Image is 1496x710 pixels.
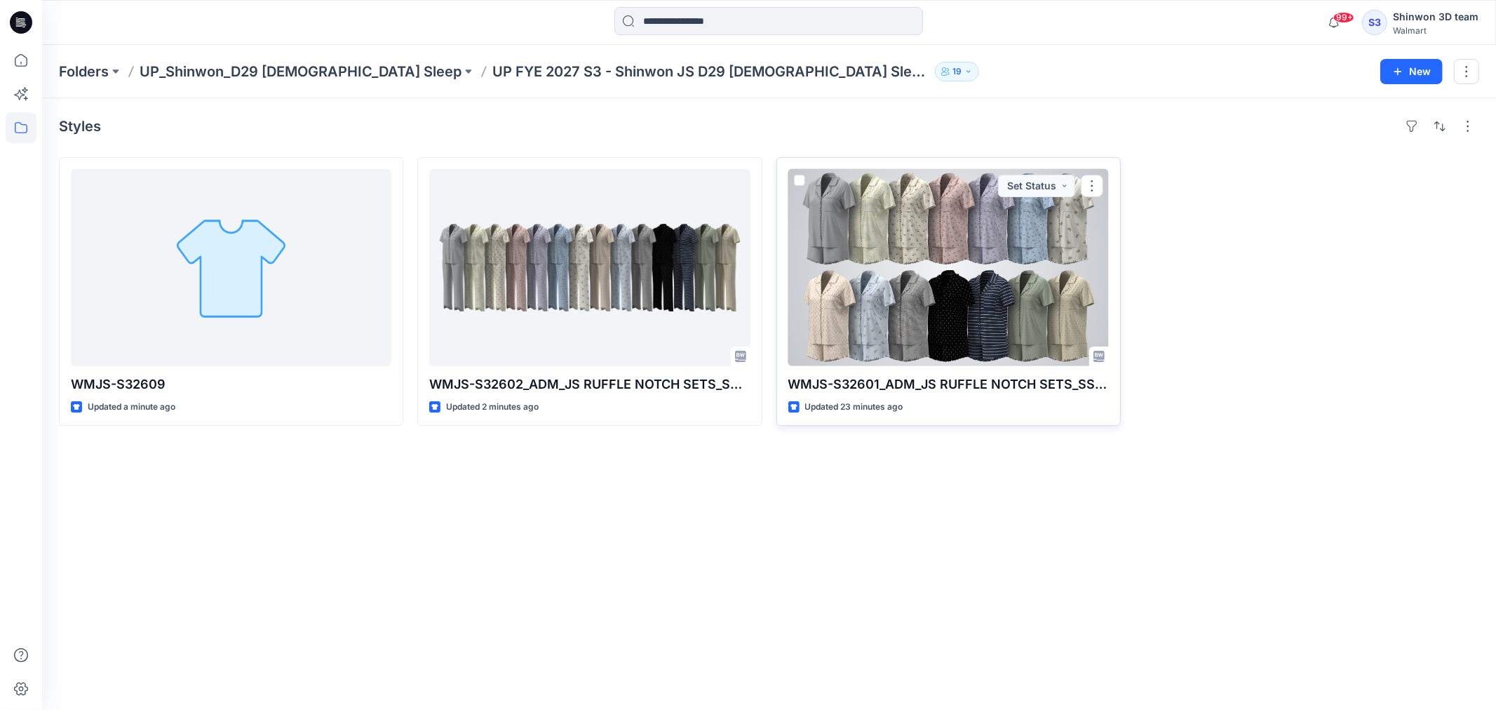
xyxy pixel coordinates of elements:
p: WMJS-S32602_ADM_JS RUFFLE NOTCH SETS_SS TOP LONG PANT SET [429,375,750,394]
div: Walmart [1393,25,1478,36]
div: S3 [1362,10,1387,35]
button: 19 [935,62,979,81]
a: WMJS-S32601_ADM_JS RUFFLE NOTCH SETS_SS TOP SHORT SET [788,169,1109,366]
div: Shinwon 3D team [1393,8,1478,25]
p: Updated 2 minutes ago [446,400,539,415]
p: WMJS-S32601_ADM_JS RUFFLE NOTCH SETS_SS TOP SHORT SET [788,375,1109,394]
a: WMJS-S32609 [71,169,391,366]
span: 99+ [1333,12,1354,23]
h4: Styles [59,118,101,135]
a: UP_Shinwon_D29 [DEMOGRAPHIC_DATA] Sleep [140,62,461,81]
p: UP FYE 2027 S3 - Shinwon JS D29 [DEMOGRAPHIC_DATA] Sleepwear [492,62,929,81]
p: Updated 23 minutes ago [805,400,903,415]
p: Updated a minute ago [88,400,175,415]
a: WMJS-S32602_ADM_JS RUFFLE NOTCH SETS_SS TOP LONG PANT SET [429,169,750,366]
button: New [1380,59,1443,84]
p: 19 [952,64,962,79]
a: Folders [59,62,109,81]
p: WMJS-S32609 [71,375,391,394]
